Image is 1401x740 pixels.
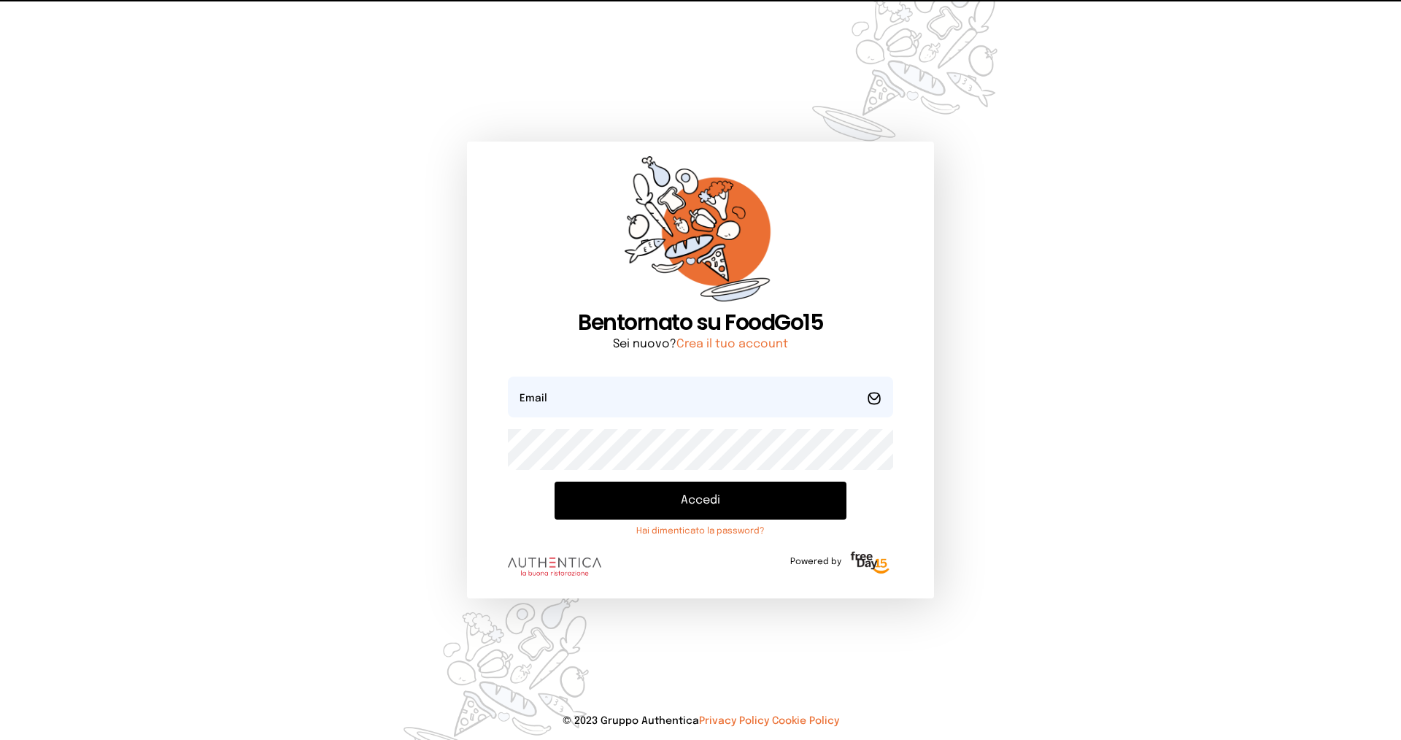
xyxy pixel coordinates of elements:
[790,556,841,568] span: Powered by
[555,482,846,520] button: Accedi
[625,156,776,310] img: sticker-orange.65babaf.png
[847,549,893,578] img: logo-freeday.3e08031.png
[772,716,839,726] a: Cookie Policy
[508,309,893,336] h1: Bentornato su FoodGo15
[508,558,601,577] img: logo.8f33a47.png
[555,525,846,537] a: Hai dimenticato la password?
[676,338,788,350] a: Crea il tuo account
[699,716,769,726] a: Privacy Policy
[508,336,893,353] p: Sei nuovo?
[23,714,1378,728] p: © 2023 Gruppo Authentica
